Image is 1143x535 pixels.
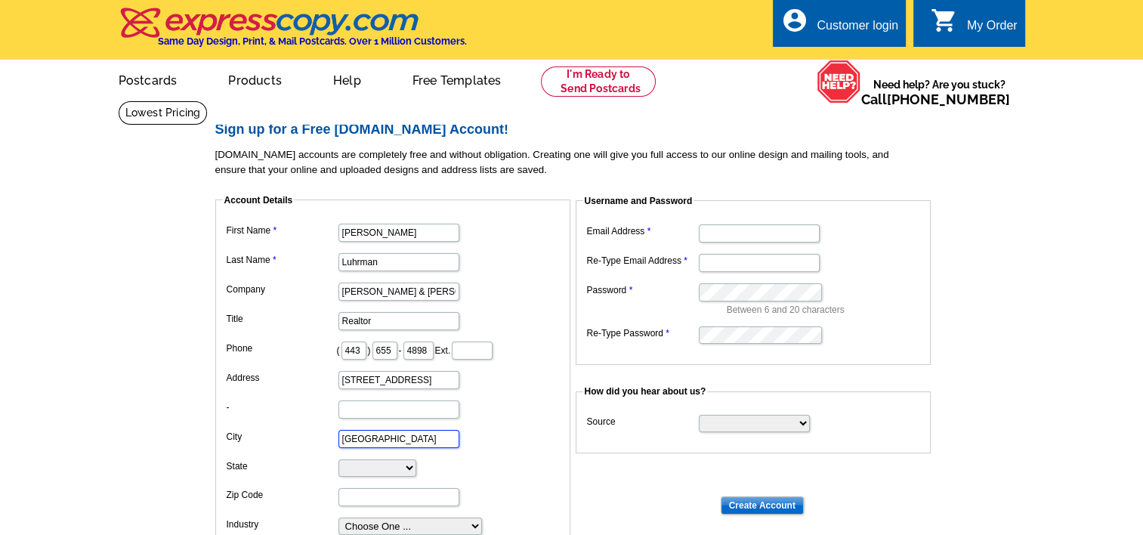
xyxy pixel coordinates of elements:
[309,61,385,97] a: Help
[223,338,563,361] dd: ( ) - Ext.
[780,17,898,36] a: account_circle Customer login
[780,7,808,34] i: account_circle
[227,459,337,473] label: State
[727,303,923,317] p: Between 6 and 20 characters
[119,18,467,47] a: Same Day Design, Print, & Mail Postcards. Over 1 Million Customers.
[587,283,697,297] label: Password
[227,283,337,296] label: Company
[931,7,958,34] i: shopping_cart
[587,415,697,428] label: Source
[861,91,1010,107] span: Call
[227,400,337,414] label: -
[227,312,337,326] label: Title
[861,77,1018,107] span: Need help? Are you stuck?
[227,224,337,237] label: First Name
[227,342,337,355] label: Phone
[158,36,467,47] h4: Same Day Design, Print, & Mail Postcards. Over 1 Million Customers.
[583,194,694,208] legend: Username and Password
[817,60,861,104] img: help
[967,19,1018,40] div: My Order
[215,122,941,138] h2: Sign up for a Free [DOMAIN_NAME] Account!
[227,488,337,502] label: Zip Code
[583,385,708,398] legend: How did you hear about us?
[388,61,526,97] a: Free Templates
[94,61,202,97] a: Postcards
[817,19,898,40] div: Customer login
[841,184,1143,535] iframe: LiveChat chat widget
[887,91,1010,107] a: [PHONE_NUMBER]
[587,224,697,238] label: Email Address
[931,17,1018,36] a: shopping_cart My Order
[587,326,697,340] label: Re-Type Password
[227,518,337,531] label: Industry
[204,61,306,97] a: Products
[223,193,295,207] legend: Account Details
[721,496,804,515] input: Create Account
[587,254,697,267] label: Re-Type Email Address
[227,430,337,444] label: City
[227,371,337,385] label: Address
[215,147,941,178] p: [DOMAIN_NAME] accounts are completely free and without obligation. Creating one will give you ful...
[227,253,337,267] label: Last Name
